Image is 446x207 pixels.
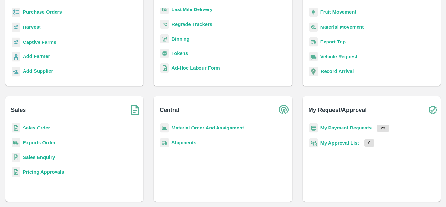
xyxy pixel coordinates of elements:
img: farmer [12,52,20,62]
img: harvest [12,22,20,32]
a: Add Supplier [23,67,53,76]
img: reciept [12,8,20,17]
a: Record Arrival [321,69,354,74]
img: harvest [12,37,20,47]
img: payment [309,123,318,133]
a: Tokens [171,51,188,56]
img: sales [12,167,20,177]
img: soSales [127,102,143,118]
a: Add Farmer [23,53,50,61]
p: 22 [377,125,389,132]
b: Add Supplier [23,68,53,74]
a: Vehicle Request [320,54,358,59]
p: 0 [364,139,374,147]
img: approval [309,138,318,148]
a: Binning [171,36,189,42]
a: Material Order And Assignment [171,125,244,130]
a: My Approval List [320,140,359,146]
a: My Payment Requests [320,125,372,130]
img: sales [12,153,20,162]
img: recordArrival [309,67,318,76]
a: Harvest [23,25,40,30]
a: Purchase Orders [23,9,62,15]
img: bin [160,34,169,43]
img: centralMaterial [160,123,169,133]
b: Central [160,105,179,114]
img: supplier [12,67,20,77]
img: delivery [160,5,169,14]
img: vehicle [309,52,318,61]
img: fruit [309,8,318,17]
img: shipments [160,138,169,147]
a: Ad-Hoc Labour Form [171,65,220,71]
img: shipments [12,138,20,147]
img: tokens [160,49,169,58]
img: material [309,22,318,32]
a: Pricing Approvals [23,169,64,175]
a: Export Trip [320,39,346,44]
a: Captive Farms [23,40,56,45]
img: sales [12,123,20,133]
a: Exports Order [23,140,56,145]
a: Shipments [171,140,196,145]
b: My Request/Approval [308,105,367,114]
img: sales [160,63,169,73]
img: central [276,102,292,118]
b: Sales [11,105,26,114]
img: check [424,102,441,118]
img: whTracker [160,20,169,29]
img: delivery [309,37,318,47]
a: Regrade Trackers [171,22,212,27]
a: Sales Enquiry [23,155,55,160]
a: Fruit Movement [320,9,357,15]
b: Add Farmer [23,54,50,59]
a: Last Mile Delivery [171,7,212,12]
a: Sales Order [23,125,50,130]
a: Material Movement [320,25,364,30]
